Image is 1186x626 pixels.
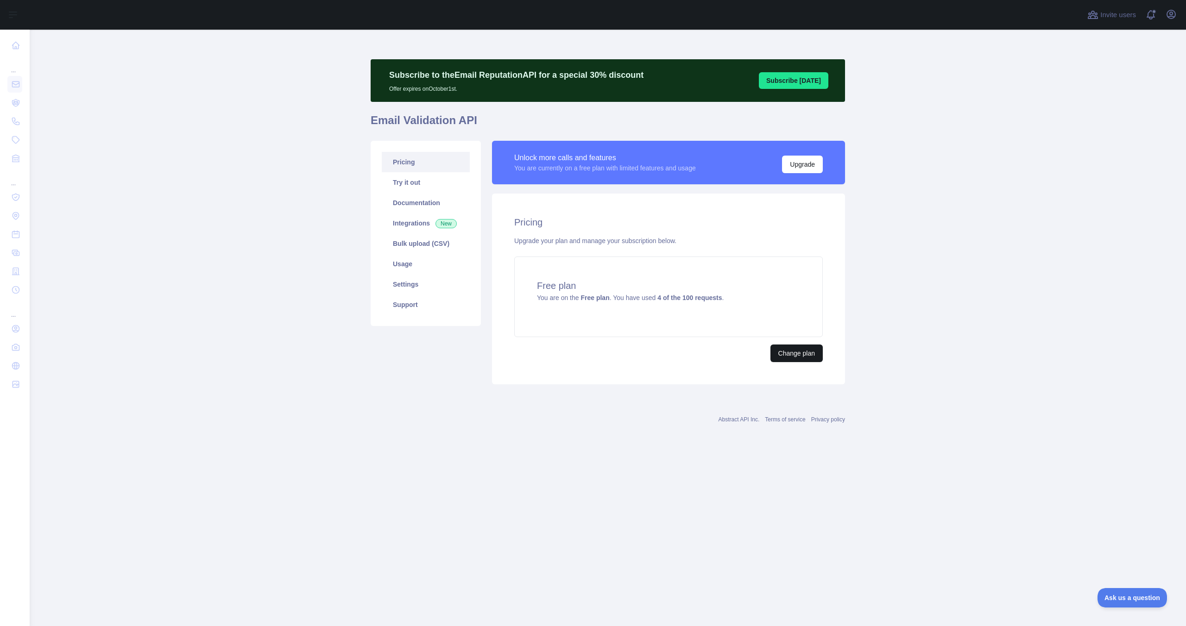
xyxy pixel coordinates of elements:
p: Subscribe to the Email Reputation API for a special 30 % discount [389,69,643,81]
div: You are currently on a free plan with limited features and usage [514,163,696,173]
div: Unlock more calls and features [514,152,696,163]
div: Upgrade your plan and manage your subscription below. [514,236,823,245]
button: Change plan [770,344,823,362]
button: Invite users [1085,7,1138,22]
a: Support [382,294,470,315]
a: Privacy policy [811,416,845,423]
div: ... [7,169,22,187]
a: Terms of service [765,416,805,423]
a: Integrations New [382,213,470,233]
span: Invite users [1100,10,1136,20]
p: Offer expires on October 1st. [389,81,643,93]
h4: Free plan [537,279,800,292]
a: Usage [382,254,470,274]
a: Settings [382,274,470,294]
button: Upgrade [782,156,823,173]
span: New [435,219,457,228]
button: Subscribe [DATE] [759,72,828,89]
a: Bulk upload (CSV) [382,233,470,254]
h2: Pricing [514,216,823,229]
div: ... [7,56,22,74]
a: Documentation [382,193,470,213]
a: Pricing [382,152,470,172]
span: You are on the . You have used . [537,294,724,301]
a: Try it out [382,172,470,193]
h1: Email Validation API [371,113,845,135]
strong: Free plan [580,294,609,301]
strong: 4 of the 100 requests [657,294,722,301]
iframe: Toggle Customer Support [1098,588,1167,607]
div: ... [7,300,22,319]
a: Abstract API Inc. [719,416,760,423]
